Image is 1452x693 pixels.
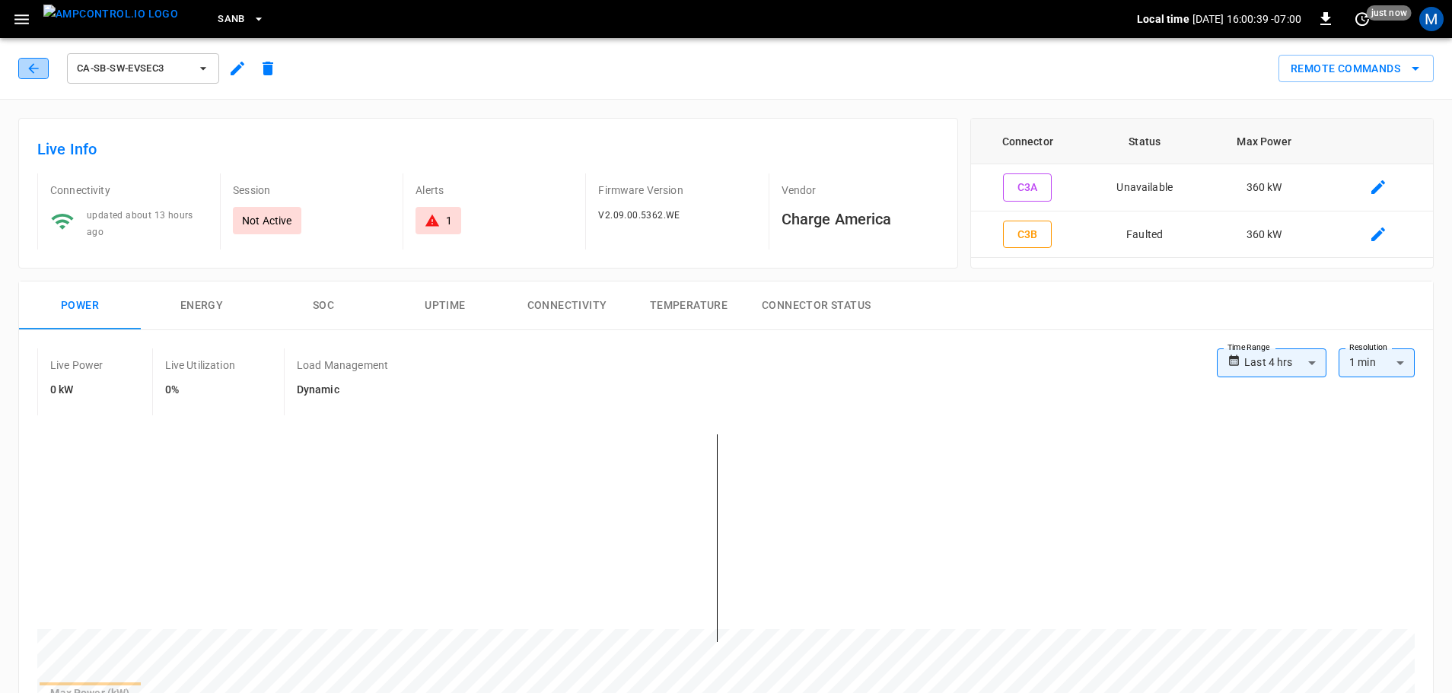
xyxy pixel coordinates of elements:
[77,60,189,78] span: ca-sb-sw-evseC3
[1349,342,1387,354] label: Resolution
[50,358,103,373] p: Live Power
[971,119,1433,258] table: connector table
[628,281,750,330] button: Temperature
[19,281,141,330] button: Power
[782,207,939,231] h6: Charge America
[141,281,263,330] button: Energy
[1205,164,1323,211] td: 360 kW
[218,11,245,28] span: SanB
[1084,211,1205,259] td: Faulted
[67,53,219,84] button: ca-sb-sw-evseC3
[971,119,1084,164] th: Connector
[165,382,235,399] h6: 0%
[50,382,103,399] h6: 0 kW
[87,210,193,237] span: updated about 13 hours ago
[297,382,388,399] h6: Dynamic
[598,183,756,198] p: Firmware Version
[50,183,208,198] p: Connectivity
[1003,173,1052,202] button: C3A
[1367,5,1412,21] span: just now
[1192,11,1301,27] p: [DATE] 16:00:39 -07:00
[1205,119,1323,164] th: Max Power
[1350,7,1374,31] button: set refresh interval
[506,281,628,330] button: Connectivity
[384,281,506,330] button: Uptime
[1228,342,1270,354] label: Time Range
[263,281,384,330] button: SOC
[782,183,939,198] p: Vendor
[233,183,390,198] p: Session
[1244,348,1326,377] div: Last 4 hrs
[1003,221,1052,249] button: C3B
[212,5,271,34] button: SanB
[297,358,388,373] p: Load Management
[165,358,235,373] p: Live Utilization
[43,5,178,24] img: ampcontrol.io logo
[1084,119,1205,164] th: Status
[1419,7,1444,31] div: profile-icon
[416,183,573,198] p: Alerts
[1278,55,1434,83] div: remote commands options
[1339,348,1415,377] div: 1 min
[750,281,883,330] button: Connector Status
[446,213,452,228] div: 1
[1137,11,1189,27] p: Local time
[37,137,939,161] h6: Live Info
[242,213,292,228] p: Not Active
[1278,55,1434,83] button: Remote Commands
[598,210,680,221] span: V2.09.00.5362.WE
[1084,164,1205,211] td: Unavailable
[1205,211,1323,259] td: 360 kW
